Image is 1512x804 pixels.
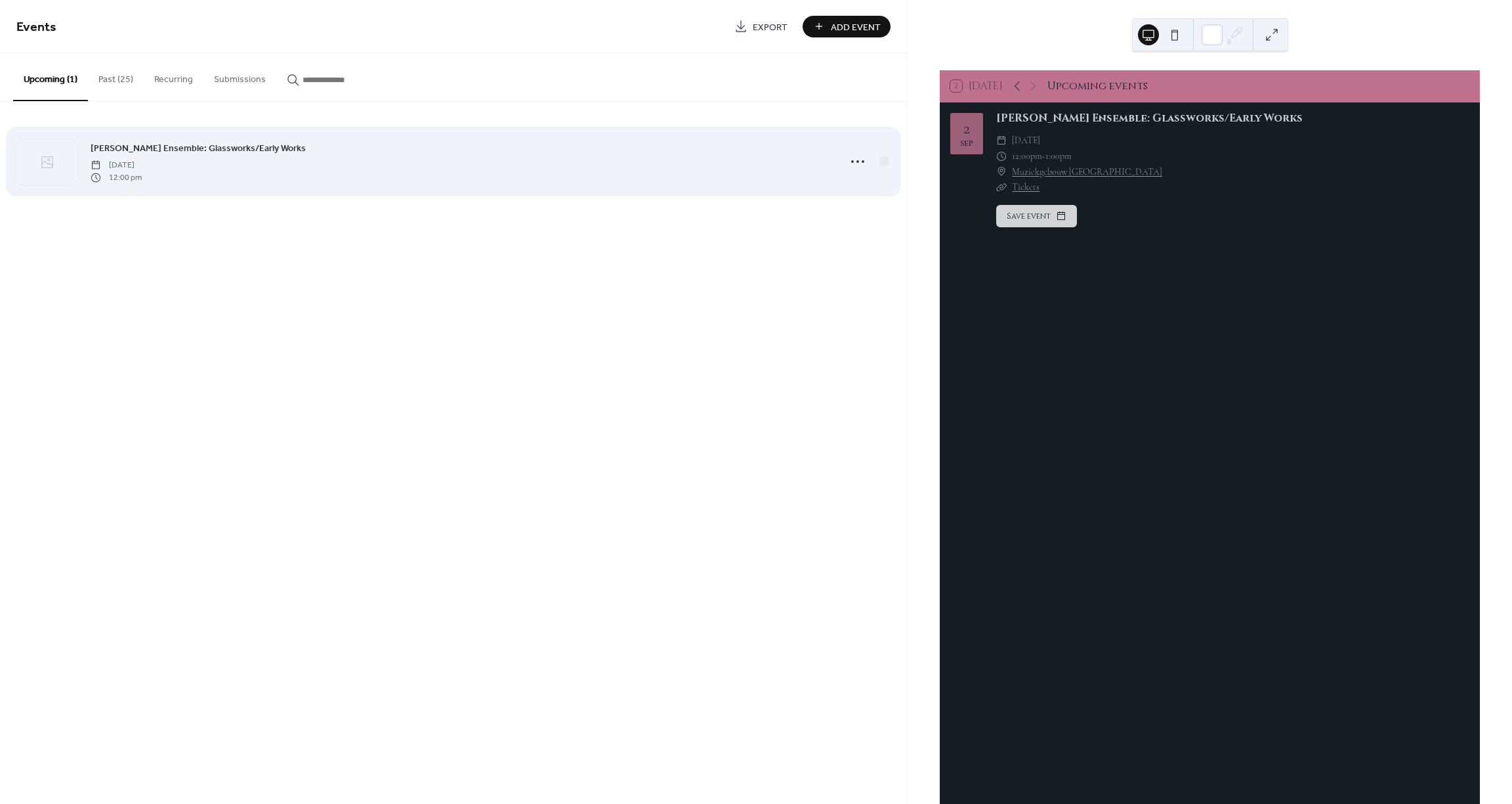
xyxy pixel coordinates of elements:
[996,205,1077,227] button: Save event
[753,20,787,34] span: Export
[996,111,1303,125] a: [PERSON_NAME] Ensemble: Glassworks/Early Works
[16,14,56,40] span: Events
[831,20,881,34] span: Add Event
[996,164,1007,180] div: ​
[996,179,1007,195] div: ​
[144,53,203,100] button: Recurring
[1012,181,1039,192] a: Tickets
[960,139,973,148] div: Sep
[1045,148,1072,164] span: 1:00pm
[13,53,88,101] button: Upcoming (1)
[91,141,306,156] a: [PERSON_NAME] Ensemble: Glassworks/Early Works
[1012,148,1042,164] span: 12:00pm
[803,16,891,37] button: Add Event
[1012,133,1040,148] span: [DATE]
[1042,148,1045,164] span: -
[1012,164,1162,180] a: Muziekgebouw [GEOGRAPHIC_DATA]
[91,171,142,183] span: 12:00 pm
[91,160,142,171] span: [DATE]
[1047,78,1148,94] div: Upcoming events
[996,148,1007,164] div: ​
[996,133,1007,148] div: ​
[724,16,797,37] a: Export
[203,53,276,100] button: Submissions
[88,53,144,100] button: Past (25)
[963,120,970,137] div: 2
[91,142,306,156] span: [PERSON_NAME] Ensemble: Glassworks/Early Works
